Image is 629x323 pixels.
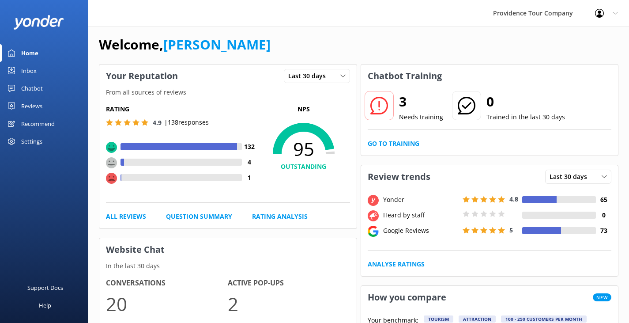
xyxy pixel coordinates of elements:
p: Trained in the last 30 days [486,112,565,122]
h3: How you compare [361,286,453,309]
div: Attraction [459,315,496,323]
a: All Reviews [106,212,146,221]
span: New [593,293,611,301]
h2: 3 [399,91,443,112]
div: Yonder [381,195,460,205]
p: 2 [228,289,350,319]
a: Analyse Ratings [368,259,425,269]
div: 100 - 250 customers per month [501,315,587,323]
span: 4.9 [153,118,162,127]
h3: Website Chat [99,238,357,261]
a: Rating Analysis [252,212,308,221]
h4: 73 [596,226,611,236]
div: Help [39,296,51,314]
div: Support Docs [27,279,63,296]
h4: OUTSTANDING [257,162,350,171]
p: | 138 responses [164,118,209,127]
h1: Welcome, [99,34,271,55]
span: 95 [257,138,350,160]
span: Last 30 days [550,172,592,182]
h4: 0 [596,210,611,220]
h4: Conversations [106,277,228,289]
div: Google Reviews [381,226,460,236]
h5: Rating [106,104,257,114]
h4: 1 [242,173,257,182]
p: In the last 30 days [99,261,357,271]
p: Needs training [399,112,443,122]
h3: Your Reputation [99,65,185,87]
div: Heard by staff [381,210,460,220]
div: Inbox [21,62,37,80]
div: Reviews [21,97,42,115]
div: Tourism [424,315,453,323]
p: NPS [257,104,350,114]
h3: Review trends [361,165,437,188]
div: Settings [21,133,42,150]
a: Question Summary [166,212,232,221]
a: [PERSON_NAME] [163,35,271,53]
h3: Chatbot Training [361,65,448,87]
a: Go to Training [368,139,419,148]
div: Chatbot [21,80,43,97]
span: 4.8 [509,195,518,203]
h4: Active Pop-ups [228,277,350,289]
h4: 132 [242,142,257,152]
p: 20 [106,289,228,319]
h4: 65 [596,195,611,205]
span: 5 [509,226,513,234]
div: Recommend [21,115,55,133]
h2: 0 [486,91,565,112]
div: Home [21,44,38,62]
p: From all sources of reviews [99,87,357,97]
h4: 4 [242,157,257,167]
img: yonder-white-logo.png [13,15,64,30]
span: Last 30 days [288,71,331,81]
